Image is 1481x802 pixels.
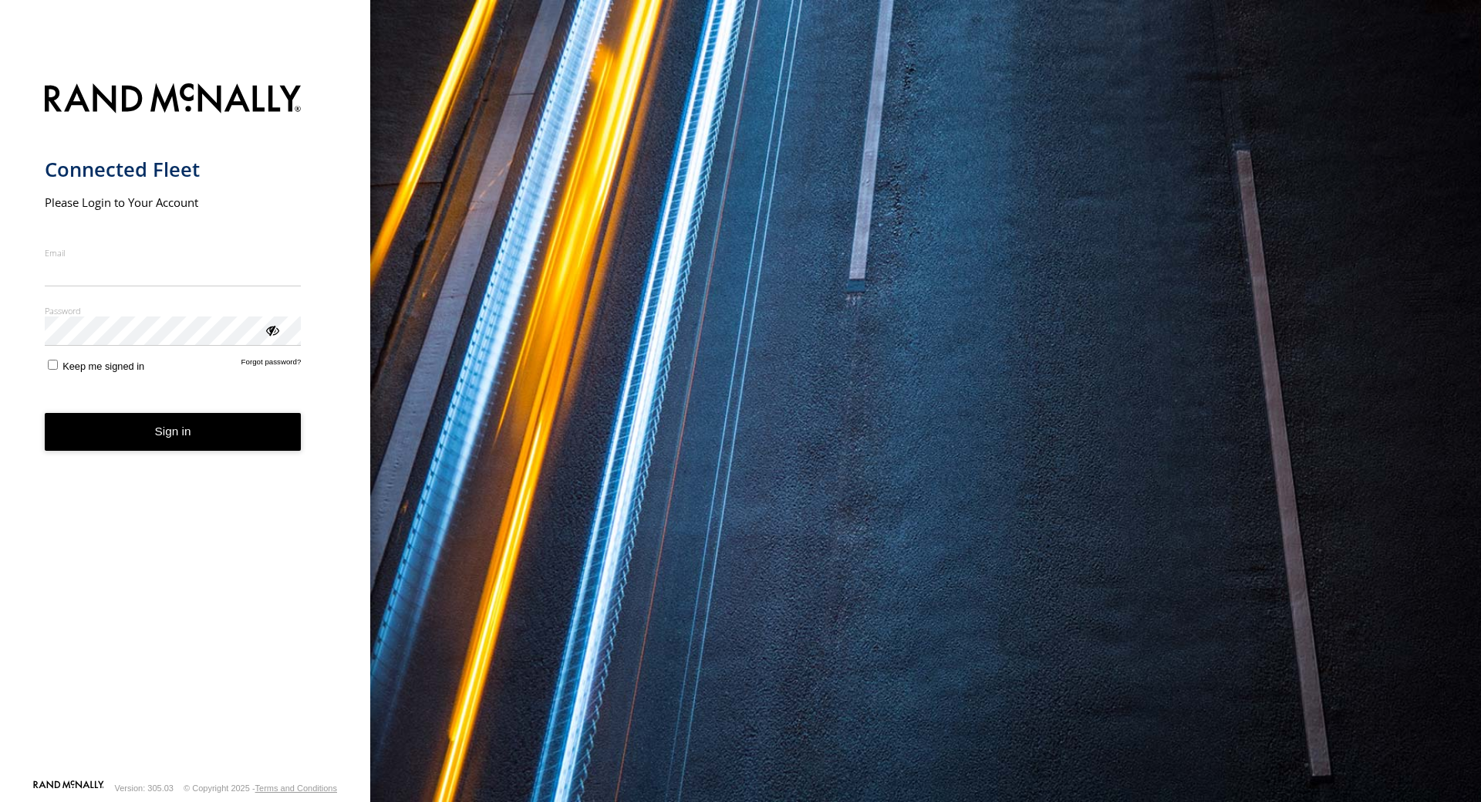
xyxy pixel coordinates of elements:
[48,360,58,370] input: Keep me signed in
[45,80,302,120] img: Rand McNally
[45,157,302,182] h1: Connected Fleet
[45,247,302,259] label: Email
[45,305,302,316] label: Password
[33,780,104,796] a: Visit our Website
[264,322,279,337] div: ViewPassword
[45,195,302,210] h2: Please Login to Your Account
[45,74,326,779] form: main
[255,783,337,793] a: Terms and Conditions
[241,357,302,372] a: Forgot password?
[62,360,144,372] span: Keep me signed in
[45,413,302,451] button: Sign in
[184,783,337,793] div: © Copyright 2025 -
[115,783,174,793] div: Version: 305.03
